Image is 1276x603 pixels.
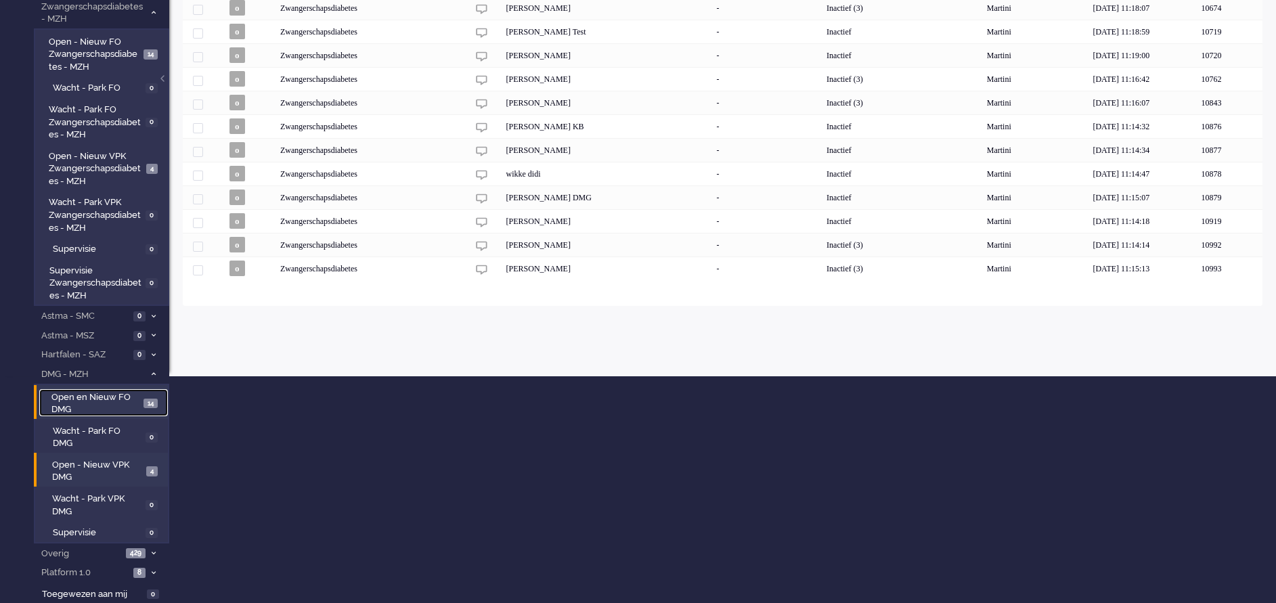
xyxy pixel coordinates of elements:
[52,493,141,518] span: Wacht - Park VPK DMG
[822,138,982,162] div: Inactief
[144,49,158,60] span: 14
[1196,20,1262,43] div: 10719
[1088,162,1196,185] div: [DATE] 11:14:47
[982,209,1088,233] div: Martini
[476,27,487,39] img: ic_chat_grey.svg
[183,185,1262,209] div: 10879
[276,185,468,209] div: Zwangerschapsdiabetes
[982,233,1088,256] div: Martini
[183,209,1262,233] div: 10919
[822,209,982,233] div: Inactief
[229,142,245,158] span: o
[712,185,822,209] div: -
[39,194,168,234] a: Wacht - Park VPK Zwangerschapsdiabetes - MZH 0
[229,95,245,110] span: o
[476,169,487,181] img: ic_chat_grey.svg
[39,586,169,601] a: Toegewezen aan mij 0
[276,91,468,114] div: Zwangerschapsdiabetes
[276,162,468,185] div: Zwangerschapsdiabetes
[502,20,712,43] div: [PERSON_NAME] Test
[133,311,146,321] span: 0
[1196,43,1262,67] div: 10720
[476,122,487,133] img: ic_chat_grey.svg
[982,114,1088,138] div: Martini
[1088,185,1196,209] div: [DATE] 11:15:07
[229,47,245,63] span: o
[39,80,168,95] a: Wacht - Park FO 0
[49,196,141,234] span: Wacht - Park VPK Zwangerschapsdiabetes - MZH
[146,83,158,93] span: 0
[1088,67,1196,91] div: [DATE] 11:16:42
[712,43,822,67] div: -
[146,244,158,254] span: 0
[146,164,158,174] span: 4
[1088,233,1196,256] div: [DATE] 11:14:14
[39,423,168,450] a: Wacht - Park FO DMG 0
[1196,91,1262,114] div: 10843
[822,67,982,91] div: Inactief (3)
[39,310,129,323] span: Astma - SMC
[52,459,143,484] span: Open - Nieuw VPK DMG
[1088,43,1196,67] div: [DATE] 11:19:00
[502,162,712,185] div: wikke didi
[1088,114,1196,138] div: [DATE] 11:14:32
[712,233,822,256] div: -
[53,243,142,256] span: Supervisie
[476,264,487,275] img: ic_chat_grey.svg
[712,256,822,280] div: -
[229,118,245,134] span: o
[1196,233,1262,256] div: 10992
[229,24,245,39] span: o
[982,67,1088,91] div: Martini
[39,548,122,560] span: Overig
[49,150,142,188] span: Open - Nieuw VPK Zwangerschapsdiabetes - MZH
[146,118,158,128] span: 0
[476,217,487,228] img: ic_chat_grey.svg
[476,51,487,62] img: ic_chat_grey.svg
[712,20,822,43] div: -
[822,20,982,43] div: Inactief
[982,162,1088,185] div: Martini
[39,566,129,579] span: Platform 1.0
[51,391,139,416] span: Open en Nieuw FO DMG
[502,114,712,138] div: [PERSON_NAME] KB
[126,548,146,558] span: 429
[1196,67,1262,91] div: 10762
[39,349,129,361] span: Hartfalen - SAZ
[502,185,712,209] div: [PERSON_NAME] DMG
[183,138,1262,162] div: 10877
[822,256,982,280] div: Inactief (3)
[39,491,168,518] a: Wacht - Park VPK DMG 0
[146,278,158,288] span: 0
[1088,20,1196,43] div: [DATE] 11:18:59
[276,233,468,256] div: Zwangerschapsdiabetes
[712,162,822,185] div: -
[502,43,712,67] div: [PERSON_NAME]
[1196,256,1262,280] div: 10993
[502,256,712,280] div: [PERSON_NAME]
[822,233,982,256] div: Inactief (3)
[229,166,245,181] span: o
[476,240,487,252] img: ic_chat_grey.svg
[53,527,142,539] span: Supervisie
[49,104,141,141] span: Wacht - Park FO Zwangerschapsdiabetes - MZH
[1088,209,1196,233] div: [DATE] 11:14:18
[1196,185,1262,209] div: 10879
[712,138,822,162] div: -
[276,209,468,233] div: Zwangerschapsdiabetes
[146,432,158,443] span: 0
[133,331,146,341] span: 0
[502,209,712,233] div: [PERSON_NAME]
[49,265,141,303] span: Supervisie Zwangerschapsdiabetes - MZH
[822,114,982,138] div: Inactief
[39,330,129,342] span: Astma - MSZ
[39,457,168,484] a: Open - Nieuw VPK DMG 4
[502,233,712,256] div: [PERSON_NAME]
[39,34,168,74] a: Open - Nieuw FO Zwangerschapsdiabetes - MZH 14
[229,189,245,205] span: o
[1196,162,1262,185] div: 10878
[822,91,982,114] div: Inactief (3)
[229,213,245,229] span: o
[183,256,1262,280] div: 10993
[39,1,144,26] span: Zwangerschapsdiabetes - MZH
